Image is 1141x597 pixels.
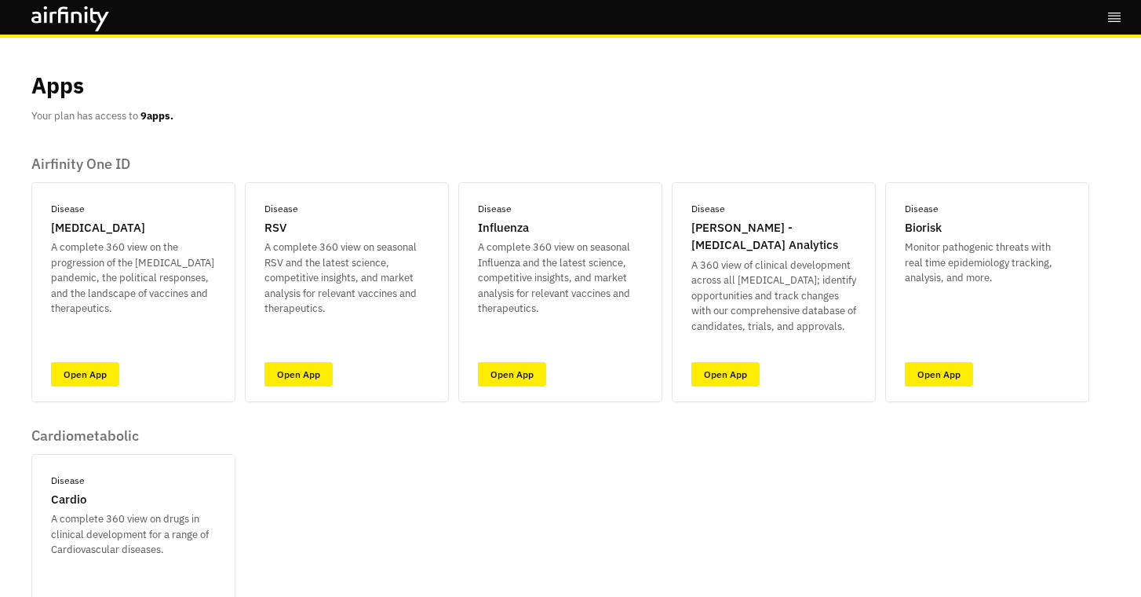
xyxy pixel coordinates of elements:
p: [MEDICAL_DATA] [51,219,145,237]
p: Disease [691,202,725,216]
p: [PERSON_NAME] - [MEDICAL_DATA] Analytics [691,219,856,255]
p: A complete 360 view on seasonal RSV and the latest science, competitive insights, and market anal... [264,240,429,317]
p: Monitor pathogenic threats with real time epidemiology tracking, analysis, and more. [905,240,1070,286]
p: Disease [51,202,85,216]
a: Open App [691,362,760,386]
p: Disease [478,202,512,216]
p: Biorisk [905,219,942,237]
a: Open App [478,362,546,386]
p: Influenza [478,219,529,237]
p: Your plan has access to [31,108,173,124]
p: Disease [51,474,85,488]
p: A complete 360 view on drugs in clinical development for a range of Cardiovascular diseases. [51,511,216,558]
p: Disease [905,202,939,216]
b: 9 apps. [140,109,173,123]
p: Disease [264,202,298,216]
p: A complete 360 view on the progression of the [MEDICAL_DATA] pandemic, the political responses, a... [51,240,216,317]
p: Airfinity One ID [31,156,1089,173]
p: Cardio [51,491,86,509]
a: Open App [905,362,973,386]
a: Open App [51,362,119,386]
p: Cardiometabolic [31,427,235,445]
p: A complete 360 view on seasonal Influenza and the latest science, competitive insights, and marke... [478,240,643,317]
p: A 360 view of clinical development across all [MEDICAL_DATA]; identify opportunities and track ch... [691,258,856,335]
p: RSV [264,219,286,237]
p: Apps [31,69,84,102]
a: Open App [264,362,333,386]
